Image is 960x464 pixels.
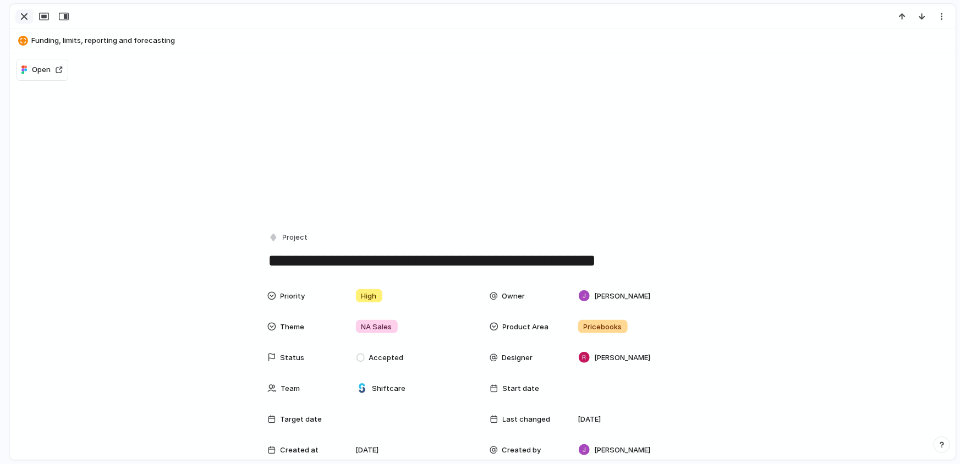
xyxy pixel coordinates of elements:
button: Open [17,59,68,81]
span: Open [32,64,51,75]
span: Designer [502,352,533,363]
span: Target date [281,414,322,425]
span: Created by [502,445,541,456]
span: Status [281,352,305,363]
span: [PERSON_NAME] [595,291,651,302]
span: [PERSON_NAME] [595,352,651,363]
span: Team [281,383,300,394]
button: Project [266,230,311,246]
span: NA Sales [361,322,392,333]
span: Theme [281,322,305,333]
span: Created at [281,445,319,456]
span: Shiftcare [372,383,406,394]
span: [PERSON_NAME] [595,445,651,456]
span: [DATE] [578,414,601,425]
span: High [361,291,377,302]
span: [DATE] [356,445,379,456]
span: Accepted [369,352,403,363]
span: Priority [281,291,305,302]
span: Funding, limits, reporting and forecasting [31,35,951,46]
span: Project [283,232,308,243]
span: Product Area [503,322,549,333]
button: Funding, limits, reporting and forecasting [15,32,951,49]
span: Pricebooks [584,322,622,333]
span: Owner [502,291,525,302]
span: Start date [503,383,540,394]
span: Last changed [503,414,551,425]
